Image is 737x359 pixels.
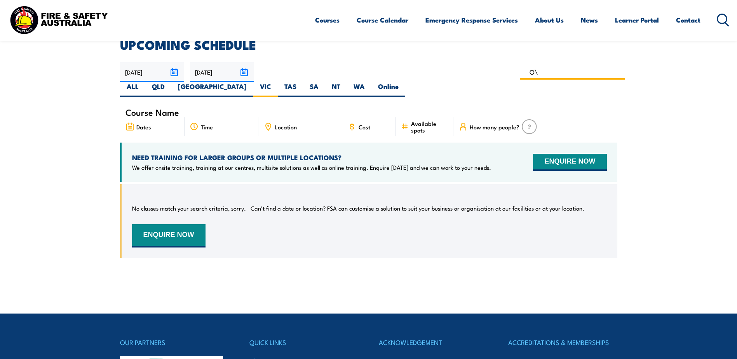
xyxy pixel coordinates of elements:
h4: OUR PARTNERS [120,337,229,348]
button: ENQUIRE NOW [132,224,206,247]
h4: QUICK LINKS [249,337,358,348]
a: Emergency Response Services [425,10,518,30]
label: [GEOGRAPHIC_DATA] [171,82,253,97]
span: Time [201,124,213,130]
span: Dates [136,124,151,130]
span: Cost [359,124,370,130]
a: About Us [535,10,564,30]
a: Courses [315,10,340,30]
label: QLD [145,82,171,97]
span: Location [275,124,297,130]
label: WA [347,82,371,97]
a: Learner Portal [615,10,659,30]
p: No classes match your search criteria, sorry. [132,204,246,212]
a: Contact [676,10,700,30]
h4: ACKNOWLEDGEMENT [379,337,488,348]
label: NT [325,82,347,97]
label: SA [303,82,325,97]
label: TAS [278,82,303,97]
span: Course Name [125,109,179,115]
label: VIC [253,82,278,97]
input: From date [120,62,184,82]
input: Search Course [520,64,625,80]
span: How many people? [470,124,519,130]
label: Online [371,82,405,97]
button: ENQUIRE NOW [533,154,606,171]
h4: NEED TRAINING FOR LARGER GROUPS OR MULTIPLE LOCATIONS? [132,153,491,162]
h2: UPCOMING SCHEDULE [120,39,617,50]
input: To date [190,62,254,82]
h4: ACCREDITATIONS & MEMBERSHIPS [508,337,617,348]
a: News [581,10,598,30]
a: Course Calendar [357,10,408,30]
p: Can’t find a date or location? FSA can customise a solution to suit your business or organisation... [251,204,584,212]
p: We offer onsite training, training at our centres, multisite solutions as well as online training... [132,164,491,171]
span: Available spots [411,120,448,133]
label: ALL [120,82,145,97]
